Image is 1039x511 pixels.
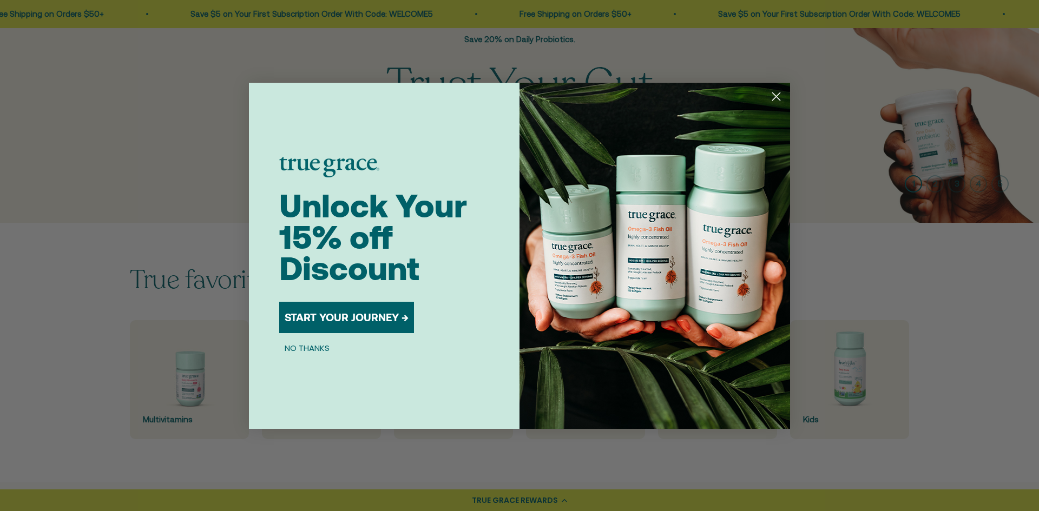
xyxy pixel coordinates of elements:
span: Unlock Your 15% off Discount [279,187,467,287]
button: NO THANKS [279,342,335,355]
img: 098727d5-50f8-4f9b-9554-844bb8da1403.jpeg [519,83,790,429]
button: START YOUR JOURNEY → [279,302,414,333]
img: logo placeholder [279,157,379,177]
button: Close dialog [767,87,786,106]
